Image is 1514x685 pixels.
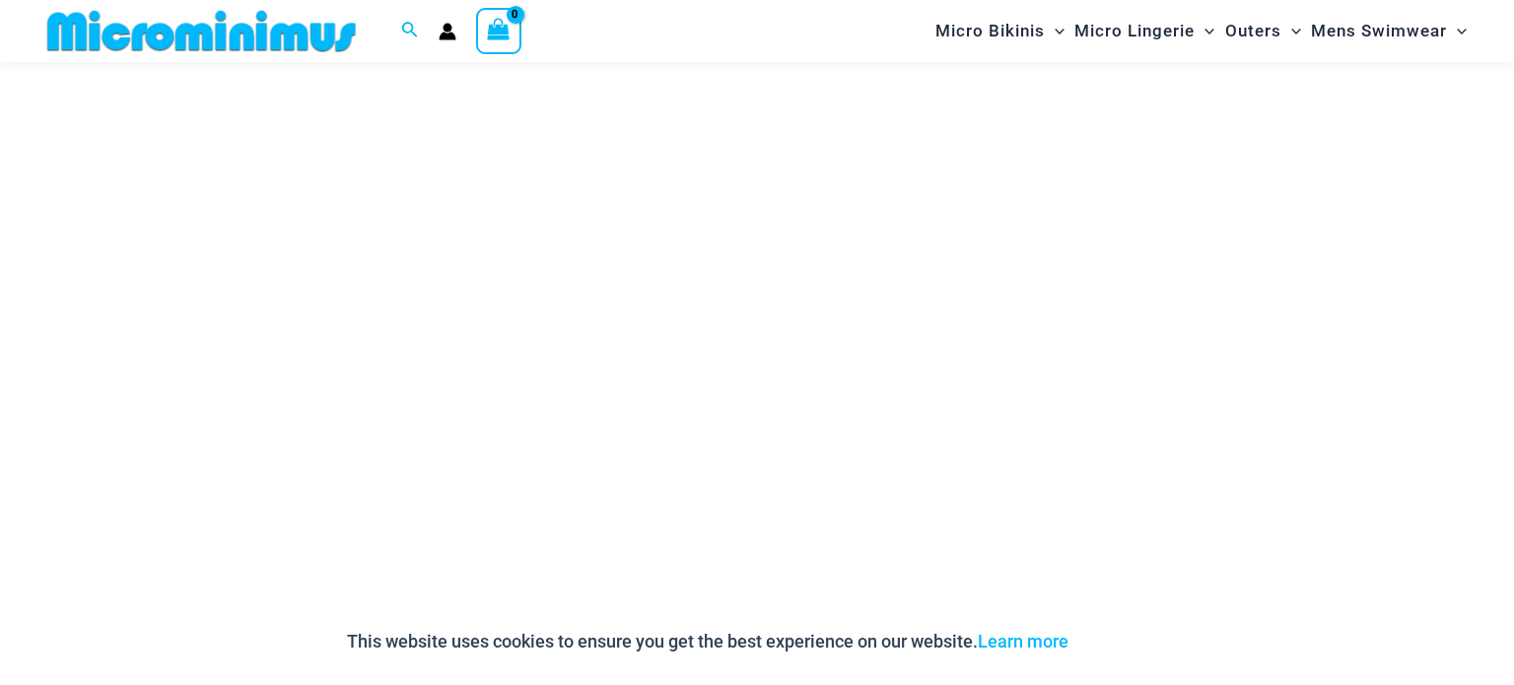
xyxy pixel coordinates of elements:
img: MM SHOP LOGO FLAT [39,9,364,53]
a: Learn more [978,631,1068,651]
p: This website uses cookies to ensure you get the best experience on our website. [347,627,1068,656]
a: Mens SwimwearMenu ToggleMenu Toggle [1306,6,1472,56]
span: Menu Toggle [1195,6,1214,56]
span: Micro Lingerie [1074,6,1195,56]
span: Menu Toggle [1281,6,1301,56]
a: View Shopping Cart, empty [476,8,521,53]
a: Search icon link [401,19,419,43]
a: Account icon link [439,23,456,40]
span: Micro Bikinis [935,6,1045,56]
a: Micro LingerieMenu ToggleMenu Toggle [1069,6,1219,56]
span: Menu Toggle [1447,6,1467,56]
a: OutersMenu ToggleMenu Toggle [1220,6,1306,56]
button: Accept [1083,618,1167,665]
span: Outers [1225,6,1281,56]
a: Micro BikinisMenu ToggleMenu Toggle [930,6,1069,56]
span: Menu Toggle [1045,6,1065,56]
span: Mens Swimwear [1311,6,1447,56]
nav: Site Navigation [928,3,1475,59]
